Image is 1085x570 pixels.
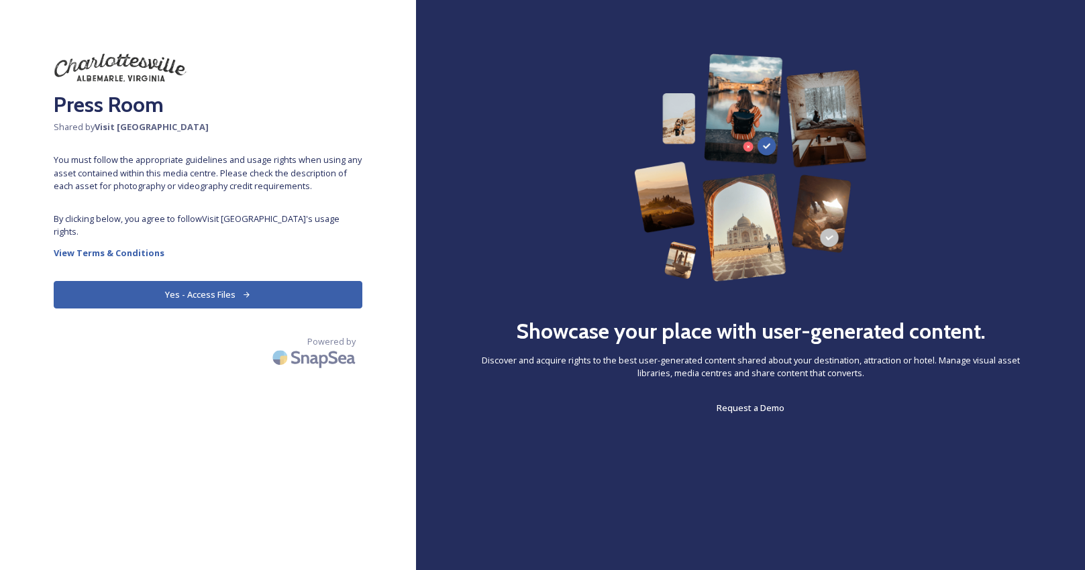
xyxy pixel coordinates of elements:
span: Request a Demo [717,402,784,414]
img: SnapSea Logo [268,342,362,374]
span: By clicking below, you agree to follow Visit [GEOGRAPHIC_DATA] 's usage rights. [54,213,362,238]
strong: View Terms & Conditions [54,247,164,259]
img: download%20(7).png [54,54,188,82]
span: You must follow the appropriate guidelines and usage rights when using any asset contained within... [54,154,362,192]
a: Request a Demo [717,400,784,416]
span: Shared by [54,121,362,133]
button: Yes - Access Files [54,281,362,308]
strong: Visit [GEOGRAPHIC_DATA] [95,121,209,133]
img: 63b42ca75bacad526042e722_Group%20154-p-800.png [634,54,867,282]
a: View Terms & Conditions [54,245,362,261]
span: Powered by [307,335,356,348]
h2: Showcase your place with user-generated content. [516,315,986,347]
span: Discover and acquire rights to the best user-generated content shared about your destination, att... [470,354,1031,380]
h2: Press Room [54,89,362,121]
